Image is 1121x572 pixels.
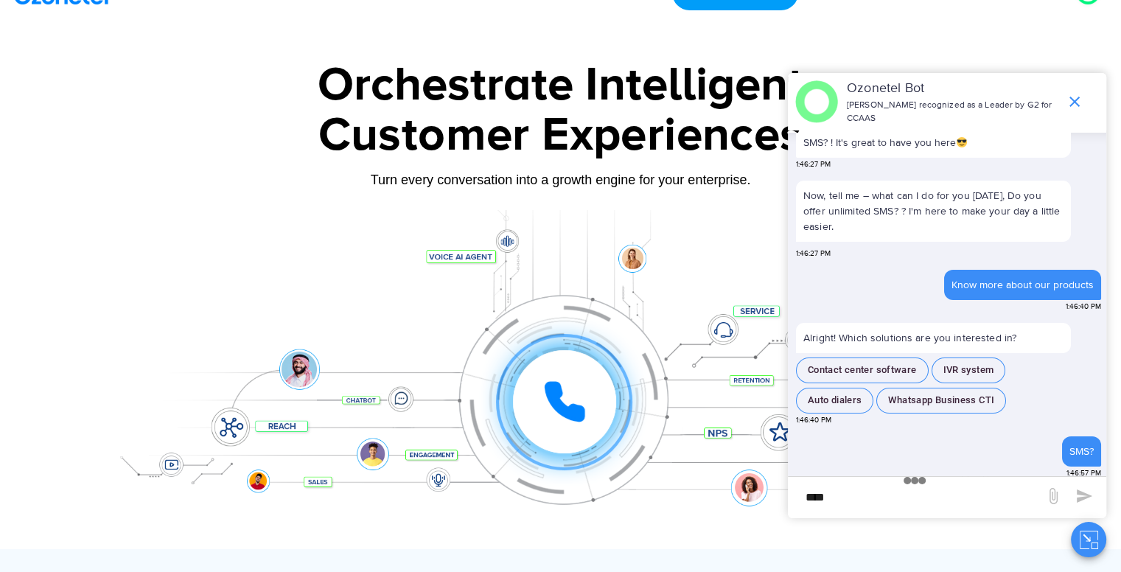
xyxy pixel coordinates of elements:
[796,159,831,170] span: 1:46:27 PM
[847,79,1058,99] p: Ozonetel Bot
[1069,444,1094,459] div: SMS?
[957,137,967,147] img: 😎
[100,172,1022,188] div: Turn every conversation into a growth engine for your enterprise.
[796,357,929,383] button: Contact center software
[795,484,1037,511] div: new-msg-input
[796,323,1071,353] p: Alright! Which solutions are you interested in?
[1060,87,1089,116] span: end chat or minimize
[932,357,1006,383] button: IVR system
[847,99,1058,125] p: [PERSON_NAME] recognized as a Leader by G2 for CCAAS
[100,100,1022,171] div: Customer Experiences
[1066,301,1101,313] span: 1:46:40 PM
[795,80,838,123] img: header
[803,119,1064,150] p: Awesome, thanks for sharing, Do you offer unlimited SMS? ! It's great to have you here
[796,181,1071,242] p: Now, tell me – what can I do for you [DATE], Do you offer unlimited SMS? ? I'm here to make your ...
[796,248,831,259] span: 1:46:27 PM
[1071,522,1106,557] button: Close chat
[796,415,831,426] span: 1:46:40 PM
[876,388,1006,414] button: Whatsapp Business CTI
[951,277,1094,293] div: Know more about our products
[1066,468,1101,479] span: 1:46:57 PM
[796,388,873,414] button: Auto dialers
[100,62,1022,109] div: Orchestrate Intelligent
